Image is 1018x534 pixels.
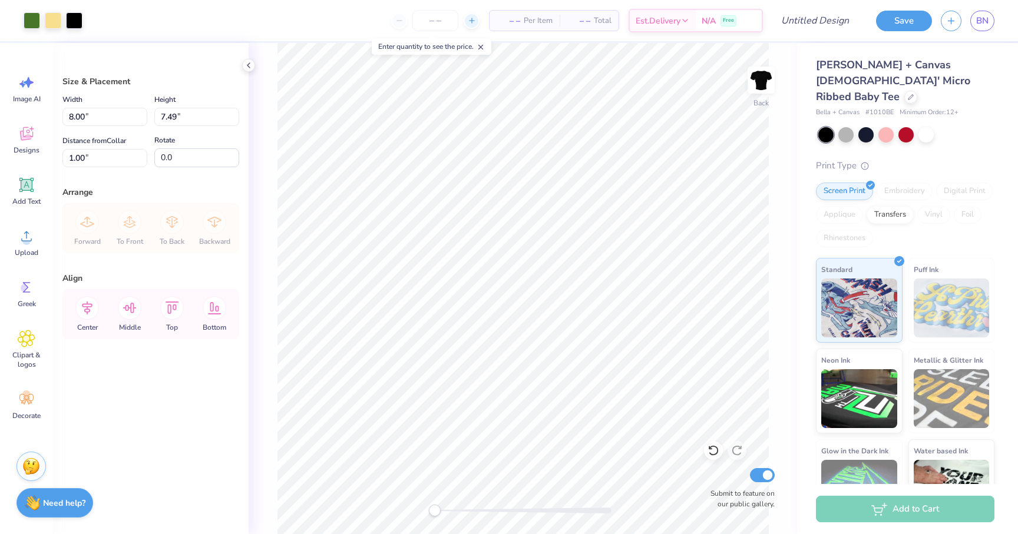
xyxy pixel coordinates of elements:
[62,272,239,284] div: Align
[429,505,441,516] div: Accessibility label
[816,108,860,118] span: Bella + Canvas
[917,206,950,224] div: Vinyl
[753,98,769,108] div: Back
[954,206,981,224] div: Foil
[821,460,897,519] img: Glow in the Dark Ink
[704,488,775,509] label: Submit to feature on our public gallery.
[119,323,141,332] span: Middle
[900,108,958,118] span: Minimum Order: 12 +
[914,460,990,519] img: Water based Ink
[12,197,41,206] span: Add Text
[914,263,938,276] span: Puff Ink
[816,206,863,224] div: Applique
[914,369,990,428] img: Metallic & Glitter Ink
[865,108,894,118] span: # 1010BE
[816,183,873,200] div: Screen Print
[594,15,612,27] span: Total
[914,445,968,457] span: Water based Ink
[497,15,520,27] span: – –
[816,230,873,247] div: Rhinestones
[936,183,993,200] div: Digital Print
[970,11,994,31] a: BN
[876,11,932,31] button: Save
[13,94,41,104] span: Image AI
[723,16,734,25] span: Free
[12,411,41,420] span: Decorate
[62,186,239,198] div: Arrange
[816,58,970,104] span: [PERSON_NAME] + Canvas [DEMOGRAPHIC_DATA]' Micro Ribbed Baby Tee
[821,354,850,366] span: Neon Ink
[77,323,98,332] span: Center
[636,15,680,27] span: Est. Delivery
[154,133,175,147] label: Rotate
[914,278,990,337] img: Puff Ink
[772,9,858,32] input: Untitled Design
[62,92,82,107] label: Width
[749,68,773,92] img: Back
[877,183,933,200] div: Embroidery
[702,15,716,27] span: N/A
[567,15,590,27] span: – –
[62,75,239,88] div: Size & Placement
[62,134,126,148] label: Distance from Collar
[976,14,989,28] span: BN
[154,92,176,107] label: Height
[821,369,897,428] img: Neon Ink
[15,248,38,257] span: Upload
[821,445,888,457] span: Glow in the Dark Ink
[816,159,994,173] div: Print Type
[524,15,553,27] span: Per Item
[821,263,852,276] span: Standard
[7,350,46,369] span: Clipart & logos
[372,38,491,55] div: Enter quantity to see the price.
[14,145,39,155] span: Designs
[867,206,914,224] div: Transfers
[203,323,226,332] span: Bottom
[412,10,458,31] input: – –
[166,323,178,332] span: Top
[914,354,983,366] span: Metallic & Glitter Ink
[821,278,897,337] img: Standard
[43,497,85,509] strong: Need help?
[18,299,36,309] span: Greek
